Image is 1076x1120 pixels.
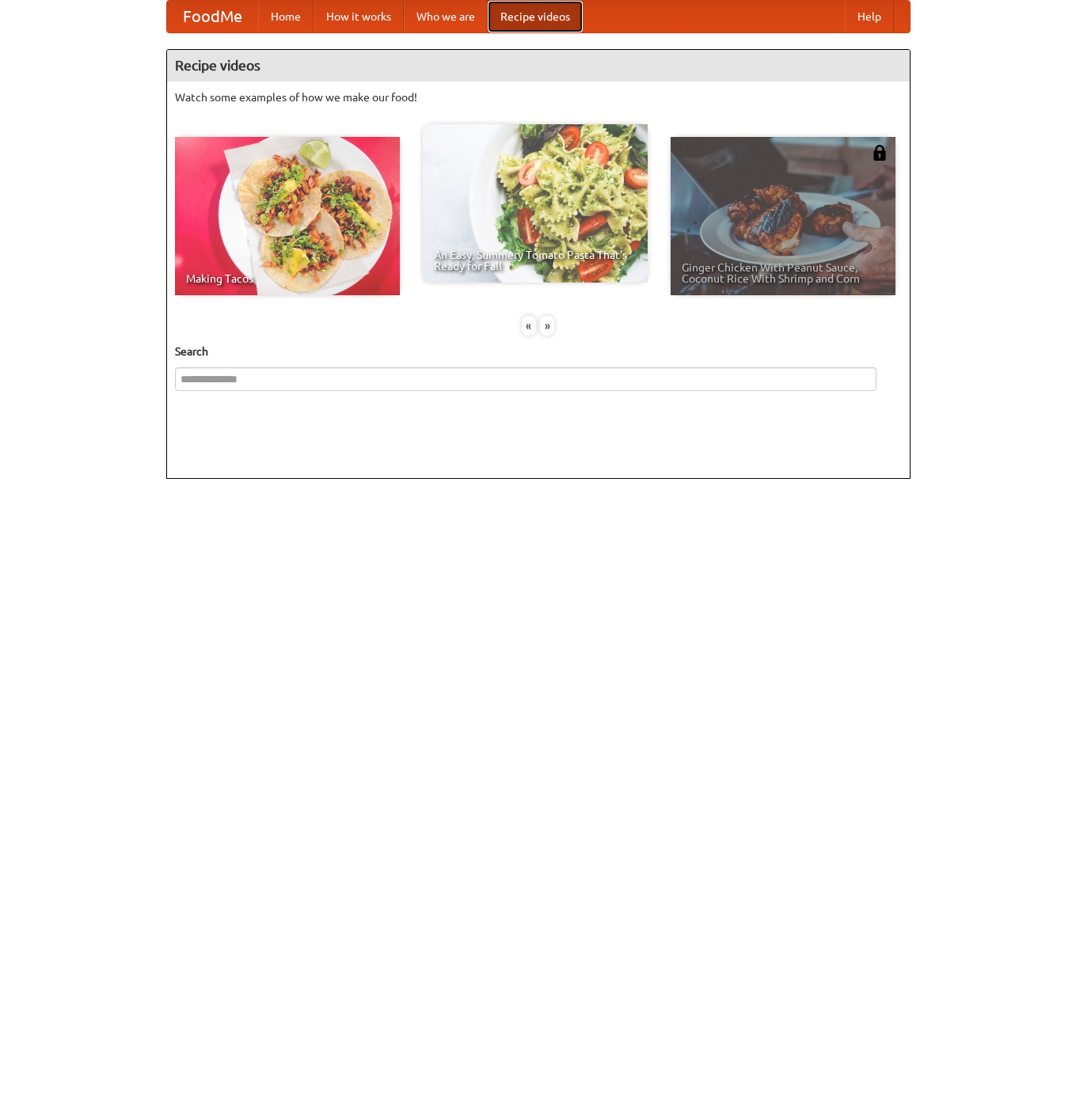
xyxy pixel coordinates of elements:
a: Who we are [404,1,488,32]
img: 483408.png [872,145,888,161]
a: Home [258,1,314,32]
p: Watch some examples of how we make our food! [175,89,902,105]
h5: Search [175,344,902,359]
a: Help [845,1,894,32]
a: Making Tacos [175,137,400,295]
a: An Easy, Summery Tomato Pasta That's Ready for Fall [423,124,648,283]
div: » [540,316,554,336]
span: An Easy, Summery Tomato Pasta That's Ready for Fall [434,249,637,271]
h4: Recipe videos [167,50,910,82]
a: Recipe videos [488,1,583,32]
a: FoodMe [167,1,258,32]
a: How it works [314,1,404,32]
div: « [522,316,536,336]
span: Making Tacos [186,273,389,284]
